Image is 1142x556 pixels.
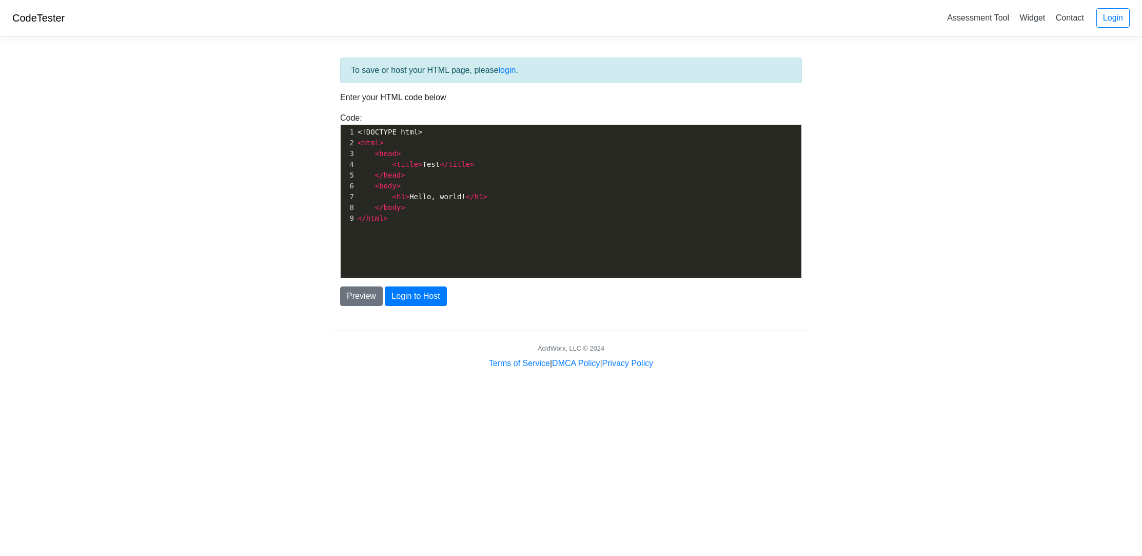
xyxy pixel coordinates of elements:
a: Terms of Service [489,359,550,368]
span: Test [358,160,475,168]
button: Login to Host [385,286,446,306]
span: </ [466,193,475,201]
div: 8 [341,202,356,213]
span: < [392,160,396,168]
span: title [448,160,470,168]
span: > [418,160,422,168]
span: < [392,193,396,201]
span: > [397,182,401,190]
div: AcidWorx, LLC © 2024 [538,343,604,353]
span: </ [375,203,384,212]
span: </ [375,171,384,179]
span: head [379,149,397,158]
span: html [366,214,384,222]
div: | | [489,357,653,370]
div: To save or host your HTML page, please . [340,57,802,83]
span: h1 [397,193,405,201]
span: > [401,203,405,212]
a: Login [1096,8,1130,28]
span: <!DOCTYPE html> [358,128,422,136]
span: </ [440,160,448,168]
div: 1 [341,127,356,138]
span: < [375,182,379,190]
a: Widget [1015,9,1049,26]
a: login [499,66,516,74]
span: > [405,193,409,201]
span: </ [358,214,366,222]
span: > [401,171,405,179]
span: title [397,160,418,168]
span: Hello, world! [358,193,487,201]
span: html [362,139,379,147]
a: Privacy Policy [602,359,654,368]
span: > [379,139,383,147]
button: Preview [340,286,383,306]
span: > [397,149,401,158]
div: 7 [341,191,356,202]
span: > [483,193,487,201]
span: h1 [475,193,483,201]
div: 2 [341,138,356,148]
div: 5 [341,170,356,181]
span: < [358,139,362,147]
div: 4 [341,159,356,170]
span: < [375,149,379,158]
div: 9 [341,213,356,224]
p: Enter your HTML code below [340,91,802,104]
a: DMCA Policy [552,359,600,368]
span: > [470,160,474,168]
a: CodeTester [12,12,65,24]
span: head [384,171,401,179]
div: Code: [332,112,810,278]
span: body [379,182,397,190]
a: Contact [1052,9,1088,26]
div: 3 [341,148,356,159]
div: 6 [341,181,356,191]
span: body [384,203,401,212]
span: > [384,214,388,222]
a: Assessment Tool [943,9,1013,26]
